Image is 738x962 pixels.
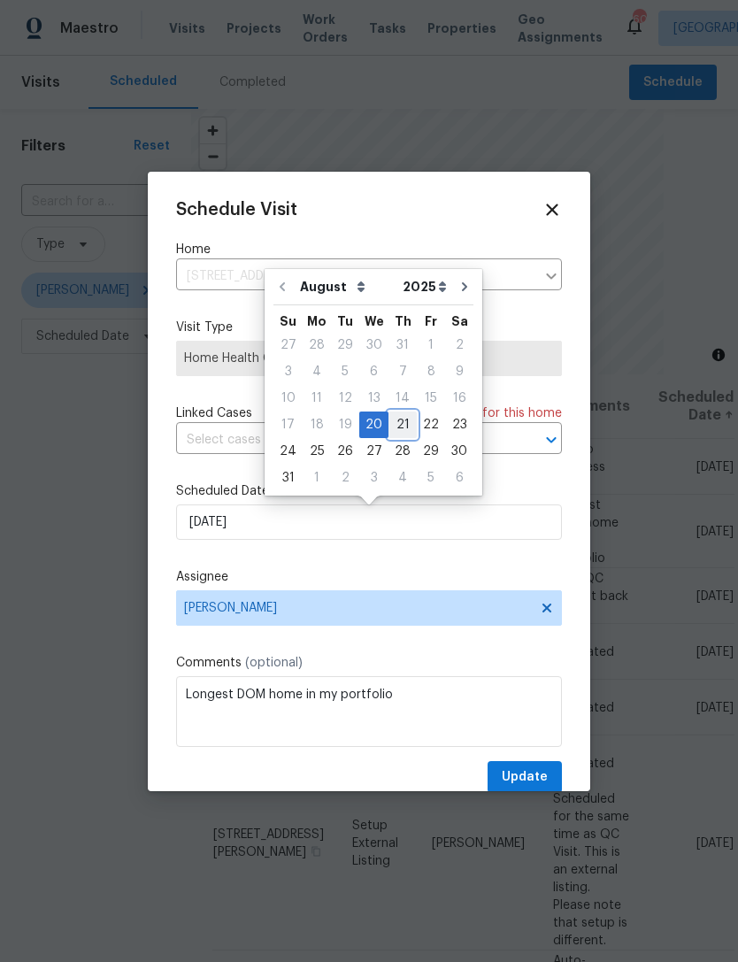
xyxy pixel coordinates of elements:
[273,332,303,358] div: Sun Jul 27 2025
[359,412,388,438] div: Wed Aug 20 2025
[176,482,562,500] label: Scheduled Date
[451,269,478,304] button: Go to next month
[245,657,303,669] span: (optional)
[273,438,303,465] div: Sun Aug 24 2025
[359,385,388,412] div: Wed Aug 13 2025
[445,386,473,411] div: 16
[417,333,445,358] div: 1
[417,358,445,385] div: Fri Aug 08 2025
[331,412,359,438] div: Tue Aug 19 2025
[417,439,445,464] div: 29
[273,412,303,438] div: Sun Aug 17 2025
[417,412,445,437] div: 22
[395,315,411,327] abbr: Thursday
[359,333,388,358] div: 30
[273,386,303,411] div: 10
[303,412,331,437] div: 18
[445,465,473,491] div: Sat Sep 06 2025
[176,427,512,454] input: Select cases
[417,359,445,384] div: 8
[388,359,417,384] div: 7
[359,466,388,490] div: 3
[388,412,417,438] div: Thu Aug 21 2025
[176,263,535,290] input: Enter in an address
[388,386,417,411] div: 14
[307,315,327,327] abbr: Monday
[445,438,473,465] div: Sat Aug 30 2025
[303,412,331,438] div: Mon Aug 18 2025
[445,439,473,464] div: 30
[176,568,562,586] label: Assignee
[359,438,388,465] div: Wed Aug 27 2025
[331,332,359,358] div: Tue Jul 29 2025
[303,465,331,491] div: Mon Sep 01 2025
[273,333,303,358] div: 27
[176,676,562,747] textarea: Longest DOM home in my portfolio
[303,466,331,490] div: 1
[445,358,473,385] div: Sat Aug 09 2025
[331,466,359,490] div: 2
[542,200,562,219] span: Close
[176,319,562,336] label: Visit Type
[331,386,359,411] div: 12
[417,465,445,491] div: Fri Sep 05 2025
[184,601,531,615] span: [PERSON_NAME]
[303,332,331,358] div: Mon Jul 28 2025
[273,439,303,464] div: 24
[451,315,468,327] abbr: Saturday
[331,465,359,491] div: Tue Sep 02 2025
[502,766,548,789] span: Update
[176,504,562,540] input: M/D/YYYY
[417,412,445,438] div: Fri Aug 22 2025
[417,332,445,358] div: Fri Aug 01 2025
[280,315,296,327] abbr: Sunday
[331,358,359,385] div: Tue Aug 05 2025
[337,315,353,327] abbr: Tuesday
[176,654,562,672] label: Comments
[425,315,437,327] abbr: Friday
[359,439,388,464] div: 27
[388,412,417,437] div: 21
[273,359,303,384] div: 3
[398,273,451,300] select: Year
[445,412,473,438] div: Sat Aug 23 2025
[445,412,473,437] div: 23
[388,332,417,358] div: Thu Jul 31 2025
[388,358,417,385] div: Thu Aug 07 2025
[359,332,388,358] div: Wed Jul 30 2025
[273,412,303,437] div: 17
[417,386,445,411] div: 15
[273,465,303,491] div: Sun Aug 31 2025
[303,358,331,385] div: Mon Aug 04 2025
[303,385,331,412] div: Mon Aug 11 2025
[388,466,417,490] div: 4
[176,241,562,258] label: Home
[388,333,417,358] div: 31
[388,465,417,491] div: Thu Sep 04 2025
[331,359,359,384] div: 5
[359,359,388,384] div: 6
[331,385,359,412] div: Tue Aug 12 2025
[445,466,473,490] div: 6
[445,385,473,412] div: Sat Aug 16 2025
[417,385,445,412] div: Fri Aug 15 2025
[269,269,296,304] button: Go to previous month
[445,333,473,358] div: 2
[445,332,473,358] div: Sat Aug 02 2025
[296,273,398,300] select: Month
[388,385,417,412] div: Thu Aug 14 2025
[331,438,359,465] div: Tue Aug 26 2025
[359,412,388,437] div: 20
[445,359,473,384] div: 9
[359,465,388,491] div: Wed Sep 03 2025
[303,386,331,411] div: 11
[303,333,331,358] div: 28
[176,404,252,422] span: Linked Cases
[359,386,388,411] div: 13
[417,466,445,490] div: 5
[331,439,359,464] div: 26
[365,315,384,327] abbr: Wednesday
[273,385,303,412] div: Sun Aug 10 2025
[388,438,417,465] div: Thu Aug 28 2025
[359,358,388,385] div: Wed Aug 06 2025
